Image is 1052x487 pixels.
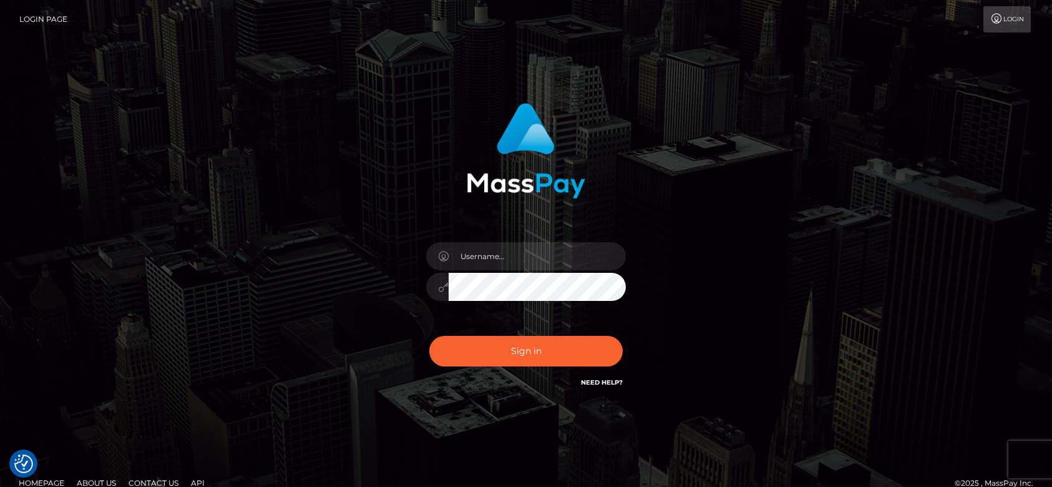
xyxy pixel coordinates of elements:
a: Login Page [19,6,67,32]
input: Username... [449,242,626,270]
a: Need Help? [581,378,623,386]
button: Sign in [429,336,623,366]
a: Login [983,6,1031,32]
img: MassPay Login [467,103,585,199]
img: Revisit consent button [14,455,33,473]
button: Consent Preferences [14,455,33,473]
